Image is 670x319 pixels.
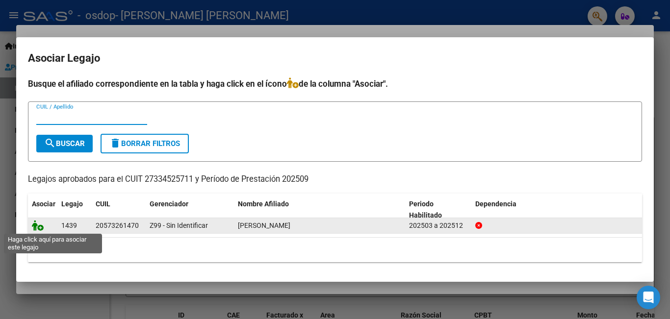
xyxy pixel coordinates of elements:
datatable-header-cell: Dependencia [471,194,643,226]
datatable-header-cell: Nombre Afiliado [234,194,405,226]
span: COFRE FELIPE [238,221,290,229]
datatable-header-cell: Gerenciador [146,194,234,226]
p: Legajos aprobados para el CUIT 27334525711 y Período de Prestación 202509 [28,173,642,186]
datatable-header-cell: Legajo [57,194,92,226]
datatable-header-cell: CUIL [92,194,146,226]
datatable-header-cell: Asociar [28,194,57,226]
div: Open Intercom Messenger [637,286,660,309]
h2: Asociar Legajo [28,49,642,68]
button: Borrar Filtros [101,134,189,153]
span: CUIL [96,200,110,208]
h4: Busque el afiliado correspondiente en la tabla y haga click en el ícono de la columna "Asociar". [28,77,642,90]
span: Nombre Afiliado [238,200,289,208]
span: Buscar [44,139,85,148]
span: Periodo Habilitado [409,200,442,219]
span: 1439 [61,221,77,229]
datatable-header-cell: Periodo Habilitado [405,194,471,226]
div: 1 registros [28,238,642,262]
div: 202503 a 202512 [409,220,467,231]
span: Legajo [61,200,83,208]
mat-icon: delete [109,137,121,149]
span: Borrar Filtros [109,139,180,148]
div: 20573261470 [96,220,139,231]
span: Dependencia [475,200,516,208]
button: Buscar [36,135,93,152]
span: Asociar [32,200,55,208]
span: Gerenciador [150,200,188,208]
span: Z99 - Sin Identificar [150,221,208,229]
mat-icon: search [44,137,56,149]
